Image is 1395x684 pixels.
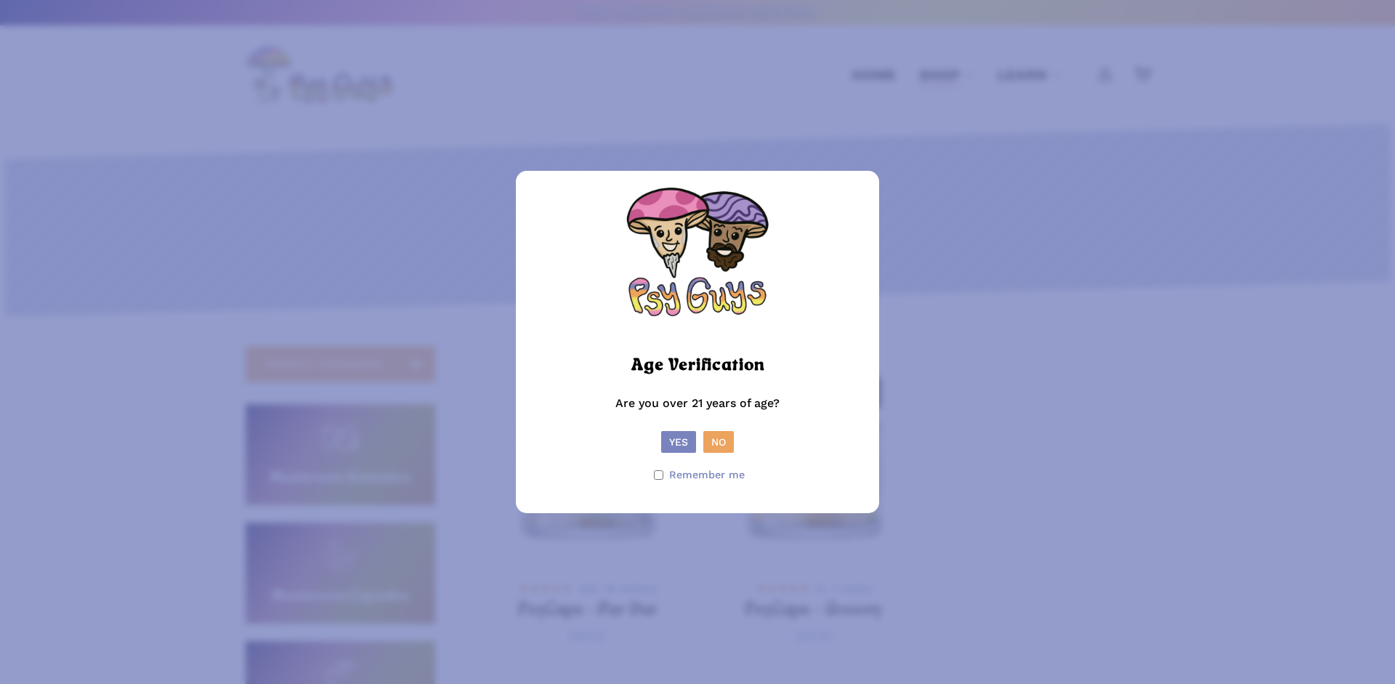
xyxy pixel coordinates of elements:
[669,464,745,486] span: Remember me
[625,185,770,331] img: PsyGuys
[654,470,663,480] input: Remember me
[703,431,734,453] button: No
[631,350,764,382] h2: Age Verification
[530,393,865,432] p: Are you over 21 years of age?
[661,431,696,453] button: Yes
